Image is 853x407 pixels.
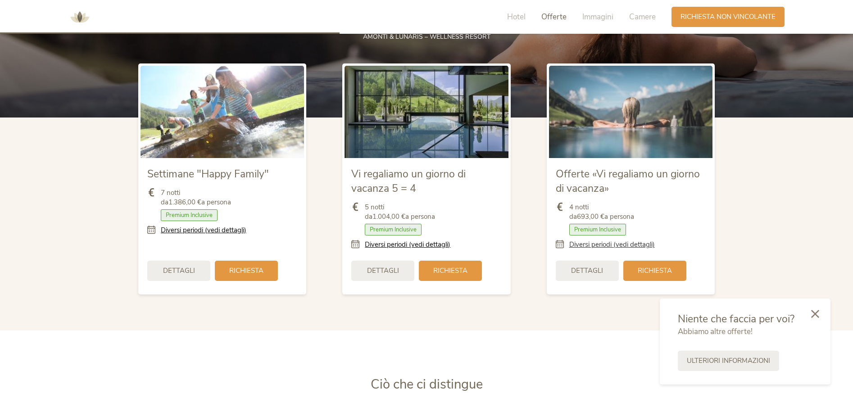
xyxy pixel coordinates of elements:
span: 4 notti da a persona [569,203,634,222]
span: Niente che faccia per voi? [678,312,794,326]
span: Hotel [507,12,526,22]
img: Settimane "Happy Family" [141,66,304,158]
span: Offerte «Vi regaliamo un giorno di vacanza» [556,167,700,195]
img: Vi regaliamo un giorno di vacanza 5 = 4 [345,66,508,158]
span: Premium Inclusive [161,209,218,221]
span: Richiesta [433,266,467,276]
span: Dettagli [367,266,399,276]
span: Richiesta non vincolante [681,12,776,22]
span: Ciò che ci distingue [371,375,483,393]
b: 1.004,00 € [372,212,405,221]
span: 5 notti da a persona [365,203,435,222]
a: Diversi periodi (vedi dettagli) [569,240,655,249]
span: Premium Inclusive [365,224,422,235]
span: AMONTI & LUNARIS – wellness resort [363,32,490,41]
img: AMONTI & LUNARIS Wellnessresort [66,4,93,31]
a: Diversi periodi (vedi dettagli) [161,226,246,235]
img: Offerte «Vi regaliamo un giorno di vacanza» [549,66,712,158]
span: Offerte [541,12,567,22]
span: Dettagli [163,266,195,276]
span: Ulteriori informazioni [687,356,770,366]
b: 693,00 € [577,212,604,221]
span: Abbiamo altre offerte! [678,326,753,337]
a: AMONTI & LUNARIS Wellnessresort [66,14,93,20]
span: Vi regaliamo un giorno di vacanza 5 = 4 [351,167,466,195]
span: Camere [629,12,656,22]
span: Settimane "Happy Family" [147,167,269,181]
span: Richiesta [638,266,672,276]
a: Diversi periodi (vedi dettagli) [365,240,450,249]
span: 7 notti da a persona [161,188,231,207]
span: Dettagli [571,266,603,276]
span: Immagini [582,12,613,22]
span: Richiesta [229,266,263,276]
b: 1.386,00 € [168,198,201,207]
span: Premium Inclusive [569,224,626,235]
a: Ulteriori informazioni [678,351,779,371]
